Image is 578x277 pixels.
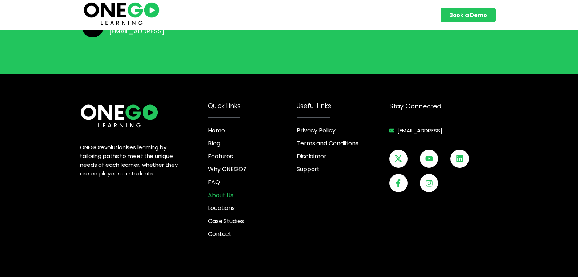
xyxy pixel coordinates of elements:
[297,126,386,135] a: Privacy Policy
[80,143,178,177] span: revolutionises learning by tailoring paths to meet the unique needs of each learner, whether they...
[208,203,293,213] a: Locations
[208,178,220,187] span: FAQ
[208,103,293,109] h4: Quick Links
[389,126,498,135] a: [EMAIL_ADDRESS]
[208,203,235,213] span: Locations
[80,143,99,151] span: ONEGO
[208,139,293,148] a: Blog
[208,217,293,226] a: Case Studies
[297,152,386,161] a: Disclaimer
[208,152,293,161] a: Features
[297,139,386,148] a: Terms and Conditions
[208,191,233,200] span: About Us
[389,103,498,110] h4: Stay Connected
[208,178,293,187] a: FAQ
[297,139,358,148] span: Terms and Conditions
[297,165,386,174] a: Support
[208,191,293,200] a: About Us
[441,8,496,22] a: Book a Demo
[297,103,386,109] h4: Useful Links
[109,26,165,37] p: [EMAIL_ADDRESS]
[208,126,293,135] a: Home
[297,152,326,161] span: Disclaimer
[80,103,159,128] img: ONE360 AI Corporate Learning
[297,165,320,174] span: Support
[208,152,233,161] span: Features
[208,165,293,174] a: Why ONEGO?
[208,229,232,239] span: Contact
[208,217,244,226] span: Case Studies
[297,126,336,135] span: Privacy Policy
[208,139,220,148] span: Blog
[208,126,225,135] span: Home
[396,126,442,135] span: [EMAIL_ADDRESS]
[449,12,487,18] span: Book a Demo
[208,229,293,239] a: Contact
[208,165,246,174] span: Why ONEGO?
